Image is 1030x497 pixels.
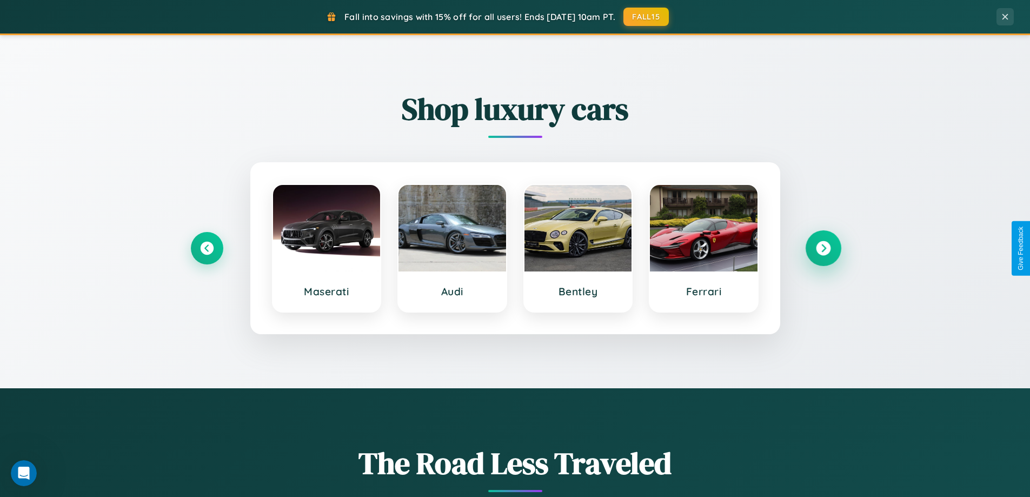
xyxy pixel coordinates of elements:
h1: The Road Less Traveled [191,442,840,484]
div: Give Feedback [1017,227,1025,270]
h3: Ferrari [661,285,747,298]
h3: Audi [409,285,495,298]
h3: Bentley [535,285,621,298]
span: Fall into savings with 15% off for all users! Ends [DATE] 10am PT. [344,11,615,22]
h2: Shop luxury cars [191,88,840,130]
iframe: Intercom live chat [11,460,37,486]
button: FALL15 [623,8,669,26]
h3: Maserati [284,285,370,298]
